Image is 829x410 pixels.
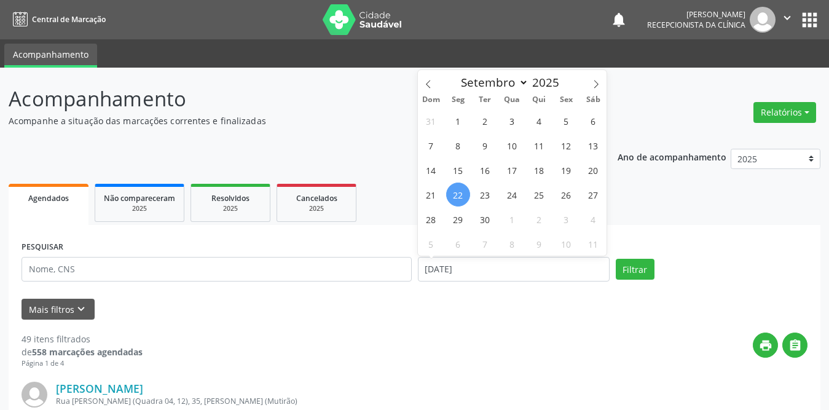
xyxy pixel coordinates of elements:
span: Ter [471,96,498,104]
button: notifications [610,11,627,28]
div: de [22,345,143,358]
button: apps [799,9,820,31]
span: Setembro 15, 2025 [446,158,470,182]
span: Não compareceram [104,193,175,203]
span: Setembro 12, 2025 [554,133,578,157]
span: Setembro 30, 2025 [473,207,497,231]
span: Setembro 6, 2025 [581,109,605,133]
select: Month [455,74,529,91]
span: Setembro 18, 2025 [527,158,551,182]
span: Setembro 7, 2025 [419,133,443,157]
span: Outubro 11, 2025 [581,232,605,256]
span: Setembro 8, 2025 [446,133,470,157]
button: Filtrar [616,259,654,280]
span: Setembro 13, 2025 [581,133,605,157]
div: 2025 [286,204,347,213]
span: Setembro 14, 2025 [419,158,443,182]
span: Setembro 19, 2025 [554,158,578,182]
div: 49 itens filtrados [22,333,143,345]
span: Setembro 21, 2025 [419,183,443,207]
img: img [22,382,47,408]
span: Central de Marcação [32,14,106,25]
span: Resolvidos [211,193,249,203]
p: Acompanhamento [9,84,577,114]
span: Outubro 1, 2025 [500,207,524,231]
span: Setembro 17, 2025 [500,158,524,182]
span: Outubro 6, 2025 [446,232,470,256]
button:  [776,7,799,33]
span: Qui [525,96,552,104]
div: [PERSON_NAME] [647,9,745,20]
i: keyboard_arrow_down [74,302,88,316]
button:  [782,333,807,358]
span: Setembro 4, 2025 [527,109,551,133]
span: Setembro 25, 2025 [527,183,551,207]
span: Seg [444,96,471,104]
span: Sáb [580,96,607,104]
i:  [788,339,802,352]
label: PESQUISAR [22,238,63,257]
span: Setembro 20, 2025 [581,158,605,182]
a: [PERSON_NAME] [56,382,143,395]
span: Dom [418,96,445,104]
span: Outubro 8, 2025 [500,232,524,256]
button: print [753,333,778,358]
span: Outubro 3, 2025 [554,207,578,231]
div: 2025 [200,204,261,213]
span: Qua [498,96,525,104]
button: Relatórios [753,102,816,123]
div: 2025 [104,204,175,213]
span: Outubro 4, 2025 [581,207,605,231]
span: Setembro 28, 2025 [419,207,443,231]
div: Rua [PERSON_NAME] (Quadra 04, 12), 35, [PERSON_NAME] (Mutirão) [56,396,623,406]
div: Página 1 de 4 [22,358,143,369]
span: Setembro 23, 2025 [473,183,497,207]
span: Setembro 24, 2025 [500,183,524,207]
p: Acompanhe a situação das marcações correntes e finalizadas [9,114,577,127]
p: Ano de acompanhamento [618,149,726,164]
span: Setembro 3, 2025 [500,109,524,133]
span: Setembro 10, 2025 [500,133,524,157]
input: Selecione um intervalo [418,257,610,282]
span: Setembro 29, 2025 [446,207,470,231]
i:  [780,11,794,25]
span: Recepcionista da clínica [647,20,745,30]
button: Mais filtroskeyboard_arrow_down [22,299,95,320]
span: Setembro 22, 2025 [446,183,470,207]
span: Agosto 31, 2025 [419,109,443,133]
i: print [759,339,772,352]
span: Sex [552,96,580,104]
span: Setembro 5, 2025 [554,109,578,133]
span: Outubro 5, 2025 [419,232,443,256]
input: Year [528,74,569,90]
span: Outubro 7, 2025 [473,232,497,256]
span: Setembro 26, 2025 [554,183,578,207]
span: Agendados [28,193,69,203]
strong: 558 marcações agendadas [32,346,143,358]
span: Setembro 9, 2025 [473,133,497,157]
span: Setembro 1, 2025 [446,109,470,133]
span: Outubro 9, 2025 [527,232,551,256]
span: Cancelados [296,193,337,203]
span: Outubro 2, 2025 [527,207,551,231]
a: Acompanhamento [4,44,97,68]
span: Setembro 2, 2025 [473,109,497,133]
img: img [750,7,776,33]
input: Nome, CNS [22,257,412,282]
a: Central de Marcação [9,9,106,30]
span: Setembro 27, 2025 [581,183,605,207]
span: Outubro 10, 2025 [554,232,578,256]
span: Setembro 11, 2025 [527,133,551,157]
span: Setembro 16, 2025 [473,158,497,182]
